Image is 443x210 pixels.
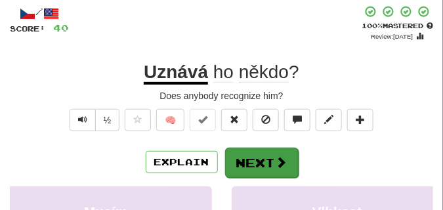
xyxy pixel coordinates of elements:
span: ho [213,62,234,83]
button: Next [225,148,299,178]
div: Text-to-speech controls [67,109,120,138]
button: Discuss sentence (alt+u) [284,109,310,131]
button: ½ [95,109,120,131]
div: Mastered [362,21,433,30]
button: 🧠 [156,109,184,131]
div: Does anybody recognize him? [10,89,433,102]
span: Score: [10,24,45,33]
u: Uznává [144,62,208,85]
button: Edit sentence (alt+d) [316,109,342,131]
small: Review: [DATE] [371,33,413,40]
button: Explain [146,151,218,173]
button: Add to collection (alt+a) [347,109,373,131]
div: / [10,5,69,22]
span: 40 [53,22,69,33]
span: 100 % [362,22,383,30]
button: Favorite sentence (alt+f) [125,109,151,131]
button: Reset to 0% Mastered (alt+r) [221,109,247,131]
button: Ignore sentence (alt+i) [253,109,279,131]
span: někdo [239,62,289,83]
button: Set this sentence to 100% Mastered (alt+m) [190,109,216,131]
span: ? [208,62,299,83]
button: Play sentence audio (ctl+space) [70,109,96,131]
